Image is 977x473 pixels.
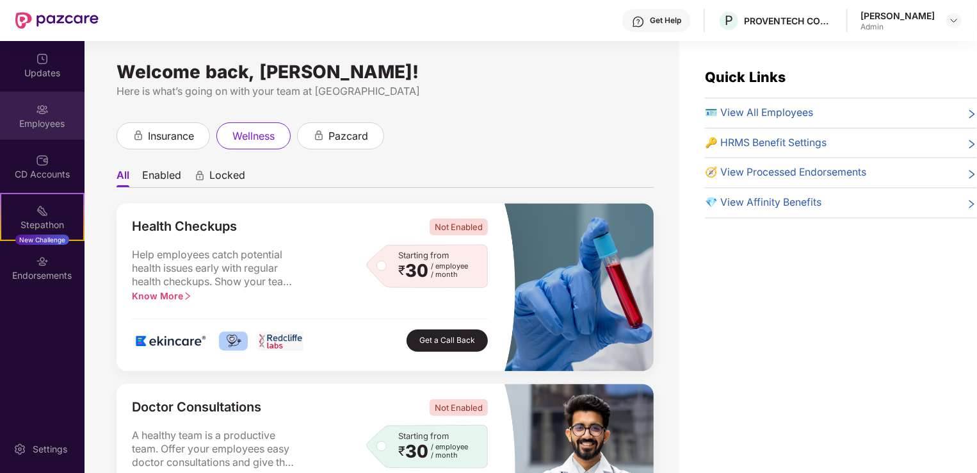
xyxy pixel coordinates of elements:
[183,292,192,301] span: right
[705,69,786,85] span: Quick Links
[36,204,49,217] img: svg+xml;base64,PHN2ZyB4bWxucz0iaHR0cDovL3d3dy53My5vcmcvMjAwMC9zdmciIHdpZHRoPSIyMSIgaGVpZ2h0PSIyMC...
[117,83,654,99] div: Here is what’s going on with your team at [GEOGRAPHIC_DATA]
[132,399,261,416] span: Doctor Consultations
[36,103,49,116] img: svg+xml;base64,PHN2ZyBpZD0iRW1wbG95ZWVzIiB4bWxucz0iaHR0cDovL3d3dy53My5vcmcvMjAwMC9zdmciIHdpZHRoPS...
[430,399,488,416] span: Not Enabled
[705,195,821,211] span: 💎 View Affinity Benefits
[705,165,866,181] span: 🧭 View Processed Endorsements
[313,129,325,141] div: animation
[148,128,194,144] span: insurance
[117,67,654,77] div: Welcome back, [PERSON_NAME]!
[650,15,681,26] div: Get Help
[1,219,83,231] div: Stepathon
[232,128,275,144] span: wellness
[705,105,813,121] span: 🪪 View All Employees
[132,248,298,289] span: Help employees catch potential health issues early with regular health checkups. Show your team y...
[949,15,959,26] img: svg+xml;base64,PHN2ZyBpZD0iRHJvcGRvd24tMzJ4MzIiIHhtbG5zPSJodHRwOi8vd3d3LnczLm9yZy8yMDAwL3N2ZyIgd2...
[133,129,144,141] div: animation
[36,53,49,65] img: svg+xml;base64,PHN2ZyBpZD0iVXBkYXRlZCIgeG1sbnM9Imh0dHA6Ly93d3cudzMub3JnLzIwMDAvc3ZnIiB3aWR0aD0iMj...
[860,10,935,22] div: [PERSON_NAME]
[258,331,304,351] img: logo
[431,443,468,451] span: / employee
[967,167,977,181] span: right
[398,446,405,456] span: ₹
[398,431,449,441] span: Starting from
[219,331,248,351] img: logo
[405,443,428,460] span: 30
[725,13,733,28] span: P
[967,108,977,121] span: right
[209,169,245,187] span: Locked
[398,265,405,276] span: ₹
[632,15,645,28] img: svg+xml;base64,PHN2ZyBpZD0iSGVscC0zMngzMiIgeG1sbnM9Imh0dHA6Ly93d3cudzMub3JnLzIwMDAvc3ZnIiB3aWR0aD...
[744,15,834,27] div: PROVENTECH CONSULTING PRIVATE LIMITED
[13,443,26,456] img: svg+xml;base64,PHN2ZyBpZD0iU2V0dGluZy0yMHgyMCIgeG1sbnM9Imh0dHA6Ly93d3cudzMub3JnLzIwMDAvc3ZnIiB3aW...
[967,138,977,151] span: right
[132,429,298,470] span: A healthy team is a productive team. Offer your employees easy doctor consultations and give the ...
[142,169,181,187] li: Enabled
[405,262,428,279] span: 30
[431,451,468,460] span: / month
[132,331,209,351] img: logo
[431,262,468,270] span: / employee
[15,12,99,29] img: New Pazcare Logo
[431,270,468,279] span: / month
[194,170,206,181] div: animation
[328,128,368,144] span: pazcard
[117,169,129,187] li: All
[407,329,488,352] button: Get a Call Back
[15,235,69,245] div: New Challenge
[705,135,827,151] span: 🔑 HRMS Benefit Settings
[29,443,71,456] div: Settings
[503,203,654,371] img: masked_image
[132,219,237,235] span: Health Checkups
[860,22,935,32] div: Admin
[36,255,49,268] img: svg+xml;base64,PHN2ZyBpZD0iRW5kb3JzZW1lbnRzIiB4bWxucz0iaHR0cDovL3d3dy53My5vcmcvMjAwMC9zdmciIHdpZH...
[36,154,49,167] img: svg+xml;base64,PHN2ZyBpZD0iQ0RfQWNjb3VudHMiIGRhdGEtbmFtZT0iQ0QgQWNjb3VudHMiIHhtbG5zPSJodHRwOi8vd3...
[967,197,977,211] span: right
[430,219,488,235] span: Not Enabled
[132,290,192,301] span: Know More
[398,250,449,260] span: Starting from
